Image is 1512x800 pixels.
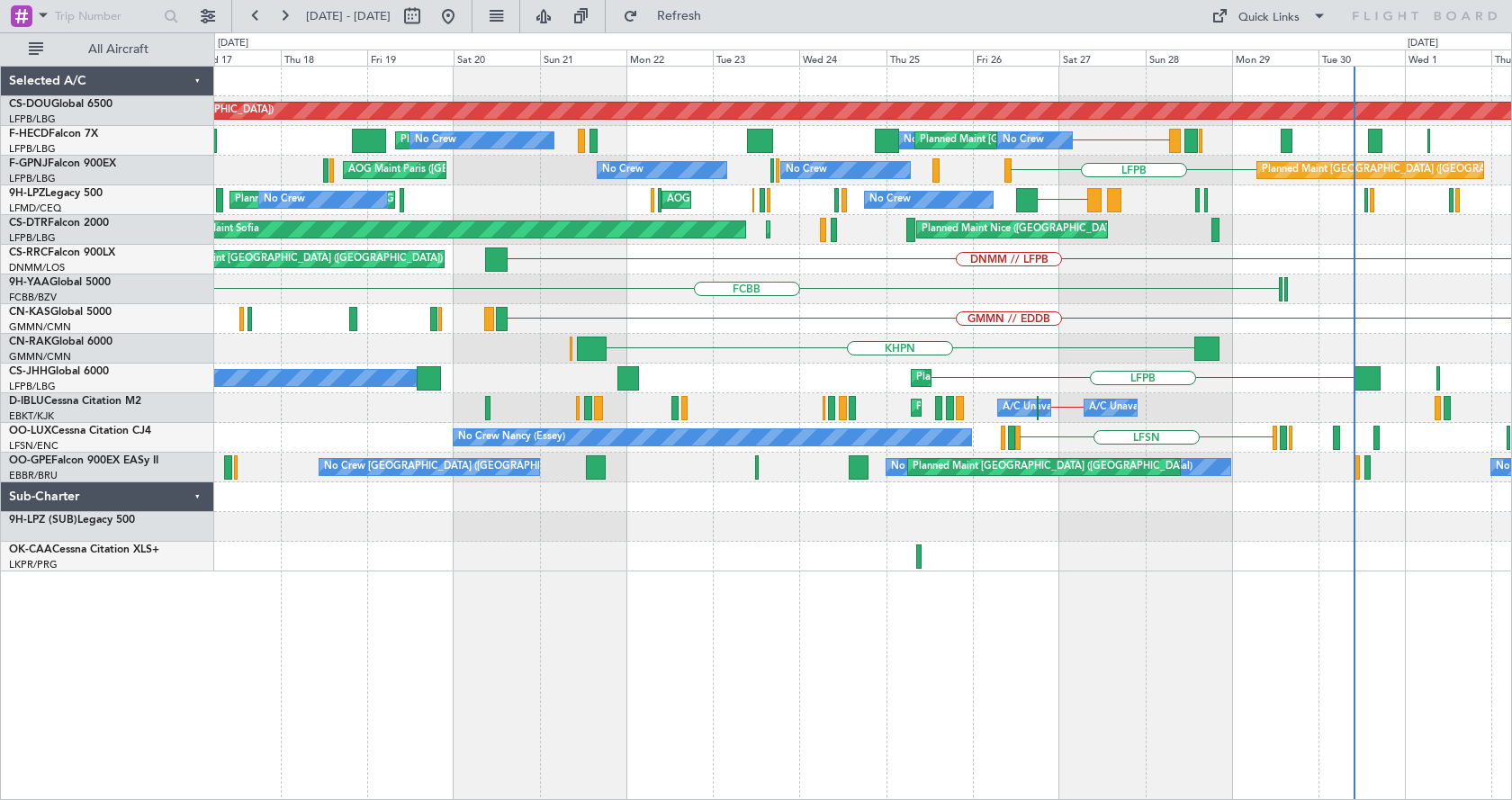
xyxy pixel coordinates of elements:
[916,394,1117,421] div: Planned Maint Nice ([GEOGRAPHIC_DATA])
[9,337,112,347] a: CN-RAKGlobal 6000
[9,409,54,423] a: EBKT/KJK
[1232,49,1318,66] div: Mon 29
[9,396,141,407] a: D-IBLUCessna Citation M2
[9,366,48,377] span: CS-JHH
[454,49,540,66] div: Sat 20
[9,396,44,407] span: D-IBLU
[1089,394,1376,421] div: A/C Unavailable [GEOGRAPHIC_DATA]-[GEOGRAPHIC_DATA]
[886,49,973,66] div: Thu 25
[869,186,911,213] div: No Crew
[1408,36,1438,51] div: [DATE]
[9,307,50,318] span: CN-KAS
[458,424,565,451] div: No Crew Nancy (Essey)
[400,127,684,154] div: Planned Maint [GEOGRAPHIC_DATA] ([GEOGRAPHIC_DATA])
[9,231,56,245] a: LFPB/LBG
[9,277,111,288] a: 9H-YAAGlobal 5000
[9,172,56,185] a: LFPB/LBG
[194,49,281,66] div: Wed 17
[913,454,1238,481] div: Planned Maint [GEOGRAPHIC_DATA] ([GEOGRAPHIC_DATA] National)
[9,515,77,526] span: 9H-LPZ (SUB)
[626,49,713,66] div: Mon 22
[235,186,490,213] div: Planned [GEOGRAPHIC_DATA] ([GEOGRAPHIC_DATA])
[799,49,886,66] div: Wed 24
[55,3,158,30] input: Trip Number
[9,158,48,169] span: F-GPNJ
[786,157,827,184] div: No Crew
[540,49,626,66] div: Sun 21
[181,216,259,243] div: AOG Maint Sofia
[47,43,190,56] span: All Aircraft
[9,277,49,288] span: 9H-YAA
[9,544,159,555] a: OK-CAACessna Citation XLS+
[9,112,56,126] a: LFPB/LBG
[20,35,195,64] button: All Aircraft
[9,558,58,571] a: LKPR/PRG
[9,439,58,453] a: LFSN/ENC
[306,8,391,24] span: [DATE] - [DATE]
[9,469,58,482] a: EBBR/BRU
[667,186,811,213] div: AOG Maint Cannes (Mandelieu)
[9,515,135,526] a: 9H-LPZ (SUB)Legacy 500
[218,36,248,51] div: [DATE]
[9,129,49,139] span: F-HECD
[9,158,116,169] a: F-GPNJFalcon 900EX
[9,99,112,110] a: CS-DOUGlobal 6500
[9,426,51,436] span: OO-LUX
[9,99,51,110] span: CS-DOU
[9,261,65,274] a: DNMM/LOS
[9,455,158,466] a: OO-GPEFalcon 900EX EASy II
[9,202,61,215] a: LFMD/CEQ
[264,186,305,213] div: No Crew
[615,2,723,31] button: Refresh
[9,380,56,393] a: LFPB/LBG
[9,218,109,229] a: CS-DTRFalcon 2000
[9,350,71,364] a: GMMN/CMN
[9,129,98,139] a: F-HECDFalcon 7X
[9,188,103,199] a: 9H-LPZLegacy 500
[281,49,367,66] div: Thu 18
[9,337,51,347] span: CN-RAK
[1003,394,1337,421] div: A/C Unavailable [GEOGRAPHIC_DATA] ([GEOGRAPHIC_DATA] National)
[9,142,56,156] a: LFPB/LBG
[642,10,717,22] span: Refresh
[324,454,625,481] div: No Crew [GEOGRAPHIC_DATA] ([GEOGRAPHIC_DATA] National)
[891,454,1192,481] div: No Crew [GEOGRAPHIC_DATA] ([GEOGRAPHIC_DATA] National)
[367,49,454,66] div: Fri 19
[973,49,1059,66] div: Fri 26
[9,544,52,555] span: OK-CAA
[1146,49,1232,66] div: Sun 28
[922,216,1122,243] div: Planned Maint Nice ([GEOGRAPHIC_DATA])
[9,188,45,199] span: 9H-LPZ
[9,320,71,334] a: GMMN/CMN
[1238,9,1300,27] div: Quick Links
[9,307,112,318] a: CN-KASGlobal 5000
[9,426,151,436] a: OO-LUXCessna Citation CJ4
[904,127,945,154] div: No Crew
[713,49,799,66] div: Tue 23
[415,127,456,154] div: No Crew
[9,218,48,229] span: CS-DTR
[9,291,57,304] a: FCBB/BZV
[920,127,1203,154] div: Planned Maint [GEOGRAPHIC_DATA] ([GEOGRAPHIC_DATA])
[159,246,443,273] div: Planned Maint [GEOGRAPHIC_DATA] ([GEOGRAPHIC_DATA])
[1003,127,1044,154] div: No Crew
[348,157,537,184] div: AOG Maint Paris ([GEOGRAPHIC_DATA])
[1202,2,1336,31] button: Quick Links
[9,366,109,377] a: CS-JHHGlobal 6000
[602,157,643,184] div: No Crew
[9,455,51,466] span: OO-GPE
[1059,49,1146,66] div: Sat 27
[916,364,1200,391] div: Planned Maint [GEOGRAPHIC_DATA] ([GEOGRAPHIC_DATA])
[9,247,48,258] span: CS-RRC
[1318,49,1405,66] div: Tue 30
[1405,49,1491,66] div: Wed 1
[9,247,115,258] a: CS-RRCFalcon 900LX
